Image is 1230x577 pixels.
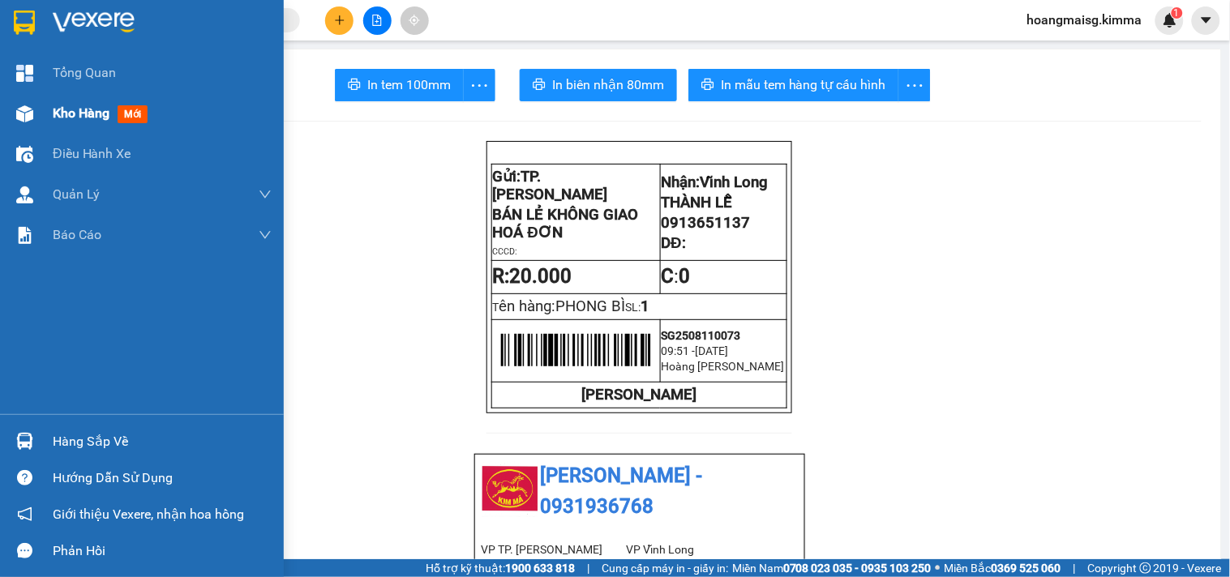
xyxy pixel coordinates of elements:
button: aim [401,6,429,35]
span: Tổng Quan [53,62,116,83]
li: VP TP. [PERSON_NAME] [8,88,112,123]
img: solution-icon [16,227,33,244]
strong: 0369 525 060 [992,562,1061,575]
button: printerIn mẫu tem hàng tự cấu hình [688,69,899,101]
span: more [899,75,930,96]
img: warehouse-icon [16,146,33,163]
span: Cung cấp máy in - giấy in: [602,559,728,577]
span: message [17,543,32,558]
strong: 1900 633 818 [505,562,575,575]
span: plus [334,15,345,26]
button: caret-down [1192,6,1220,35]
span: down [259,188,272,201]
span: Nhận: [662,173,769,191]
span: hoangmaisg.kimma [1014,10,1155,30]
img: icon-new-feature [1163,13,1177,28]
span: Điều hành xe [53,143,131,164]
span: DĐ: [662,234,686,252]
span: 20.000 [510,265,572,288]
span: SG2508110073 [662,329,741,342]
span: caret-down [1199,13,1214,28]
span: Vĩnh Long [701,173,769,191]
span: BÁN LẺ KHÔNG GIAO HOÁ ĐƠN [493,206,639,241]
strong: C [662,265,675,288]
span: Miền Nam [732,559,932,577]
button: plus [325,6,354,35]
sup: 1 [1172,7,1183,19]
span: | [1074,559,1076,577]
div: Hướng dẫn sử dụng [53,466,272,490]
strong: [PERSON_NAME] [582,386,697,404]
span: question-circle [17,470,32,485]
span: 1 [641,297,650,315]
button: printerIn tem 100mm [335,69,464,101]
img: logo.jpg [482,461,538,518]
span: TP. [PERSON_NAME] [493,168,608,203]
span: : [662,265,691,288]
span: PHONG BÌ [556,297,626,315]
span: down [259,229,272,241]
div: Hàng sắp về [53,430,272,454]
span: printer [348,78,361,93]
span: Quản Lý [53,184,100,204]
li: VP Vĩnh Long [626,541,771,558]
span: copyright [1140,562,1151,574]
li: [PERSON_NAME] - 0931936768 [8,8,235,69]
button: printerIn biên nhận 80mm [520,69,677,101]
span: Báo cáo [53,224,101,245]
span: CCCD: [493,246,518,257]
span: THÀNH LỄ [662,194,733,212]
span: Kho hàng [53,105,109,121]
strong: 0708 023 035 - 0935 103 250 [783,562,932,575]
img: logo.jpg [8,8,65,65]
span: In mẫu tem hàng tự cấu hình [721,75,886,95]
img: logo-vxr [14,11,35,35]
span: printer [533,78,546,93]
span: In tem 100mm [367,75,451,95]
span: 0 [679,265,691,288]
img: warehouse-icon [16,186,33,203]
span: ên hàng: [499,297,626,315]
span: 09:51 - [662,344,696,357]
button: more [898,69,931,101]
b: 107/1 , Đường 2/9 P1, TP Vĩnh Long [112,108,199,156]
img: dashboard-icon [16,65,33,82]
span: In biên nhận 80mm [552,75,664,95]
span: Miền Bắc [945,559,1061,577]
span: aim [409,15,420,26]
span: [DATE] [696,344,729,357]
span: more [464,75,495,96]
span: environment [112,109,123,120]
span: SL: [626,301,641,314]
span: Hỗ trợ kỹ thuật: [426,559,575,577]
span: 0913651137 [662,214,751,232]
strong: R: [493,265,572,288]
div: Phản hồi [53,539,272,563]
span: notification [17,506,32,522]
span: Hoàng [PERSON_NAME] [662,360,785,373]
li: VP Vĩnh Long [112,88,216,105]
img: warehouse-icon [16,433,33,450]
span: T [493,301,626,314]
button: more [463,69,495,101]
span: 1 [1174,7,1180,19]
li: VP TP. [PERSON_NAME] [482,541,627,558]
span: mới [118,105,148,123]
span: file-add [371,15,383,26]
span: printer [701,78,714,93]
span: | [587,559,589,577]
button: file-add [363,6,392,35]
span: ⚪️ [936,565,941,571]
span: Gửi: [493,168,608,203]
li: [PERSON_NAME] - 0931936768 [482,461,798,522]
span: Giới thiệu Vexere, nhận hoa hồng [53,504,244,524]
img: warehouse-icon [16,105,33,122]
